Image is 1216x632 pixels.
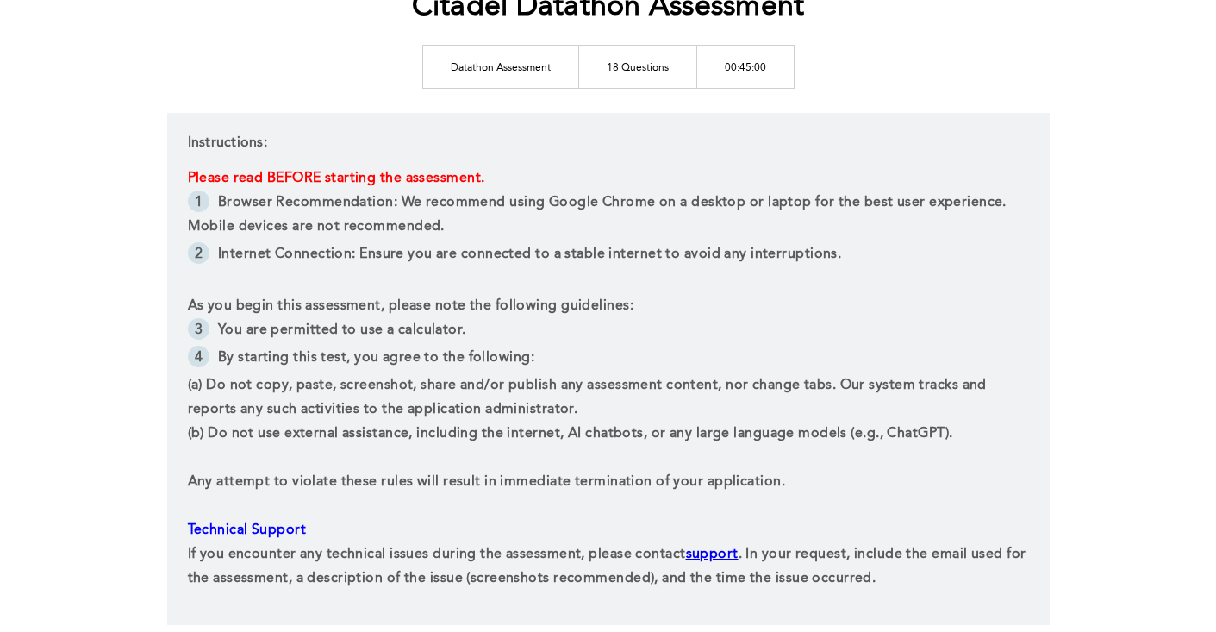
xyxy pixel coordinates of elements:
strong: Please read BEFORE starting the assessment. [188,172,485,185]
span: . In your request, include the email used for the assessment, a description of the issue (screens... [188,548,1030,585]
td: 18 Questions [578,45,696,88]
td: 00:45:00 [696,45,794,88]
span: Browser Recommendation: We recommend using Google Chrome on a desktop or laptop for the best user... [188,196,1011,234]
span: (b) Do not use external assistance, including the internet, AI chatbots, or any large language mo... [188,427,953,441]
span: You are permitted to use a calculator. [218,323,466,337]
td: Datathon Assessment [422,45,578,88]
div: Instructions: [167,113,1050,625]
span: Any attempt to violate these rules will result in immediate termination of your application. [188,475,785,489]
span: (a) Do not copy, paste, screenshot, share and/or publish any assessment content, nor change tabs.... [188,379,991,416]
a: support [686,548,739,561]
span: Technical Support [188,523,306,537]
span: By starting this test, you agree to the following: [218,351,534,365]
span: If you encounter any technical issues during the assessment, please contact [188,548,686,561]
span: Internet Connection: Ensure you are connected to a stable internet to avoid any interruptions. [218,247,841,261]
span: As you begin this assessment, please note the following guidelines: [188,299,633,313]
